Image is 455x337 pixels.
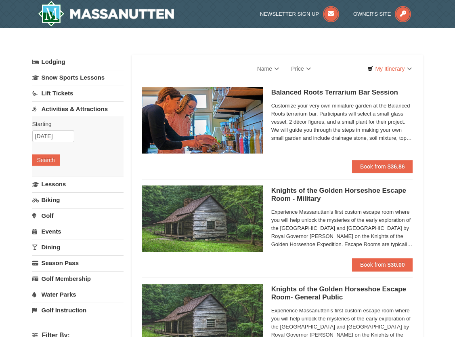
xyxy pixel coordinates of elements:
span: Owner's Site [353,11,391,17]
a: Massanutten Resort [38,1,174,27]
a: Newsletter Sign Up [260,11,339,17]
a: Season Pass [32,255,124,270]
a: Activities & Attractions [32,101,124,116]
a: Lessons [32,177,124,192]
button: Book from $36.86 [352,160,413,173]
img: 18871151-30-393e4332.jpg [142,87,263,154]
a: Lift Tickets [32,86,124,101]
a: Golf Membership [32,271,124,286]
span: Book from [360,261,386,268]
a: Name [251,61,285,77]
a: Events [32,224,124,239]
span: Experience Massanutten’s first custom escape room where you will help unlock the mysteries of the... [271,208,413,249]
a: Dining [32,240,124,255]
img: Massanutten Resort Logo [38,1,174,27]
a: Biking [32,192,124,207]
a: Price [285,61,317,77]
a: Golf Instruction [32,303,124,318]
a: My Itinerary [362,63,417,75]
label: Starting [32,120,118,128]
strong: $36.86 [388,163,405,170]
button: Book from $30.00 [352,258,413,271]
img: 6619913-501-6e8caf1d.jpg [142,185,263,252]
a: Owner's Site [353,11,411,17]
span: Customize your very own miniature garden at the Balanced Roots terrarium bar. Participants will s... [271,102,413,142]
strong: $30.00 [388,261,405,268]
button: Search [32,154,60,166]
span: Book from [360,163,386,170]
span: Newsletter Sign Up [260,11,319,17]
a: Water Parks [32,287,124,302]
a: Lodging [32,55,124,69]
h5: Knights of the Golden Horseshoe Escape Room- General Public [271,285,413,301]
a: Golf [32,208,124,223]
h5: Balanced Roots Terrarium Bar Session [271,88,413,97]
h5: Knights of the Golden Horseshoe Escape Room - Military [271,187,413,203]
a: Snow Sports Lessons [32,70,124,85]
